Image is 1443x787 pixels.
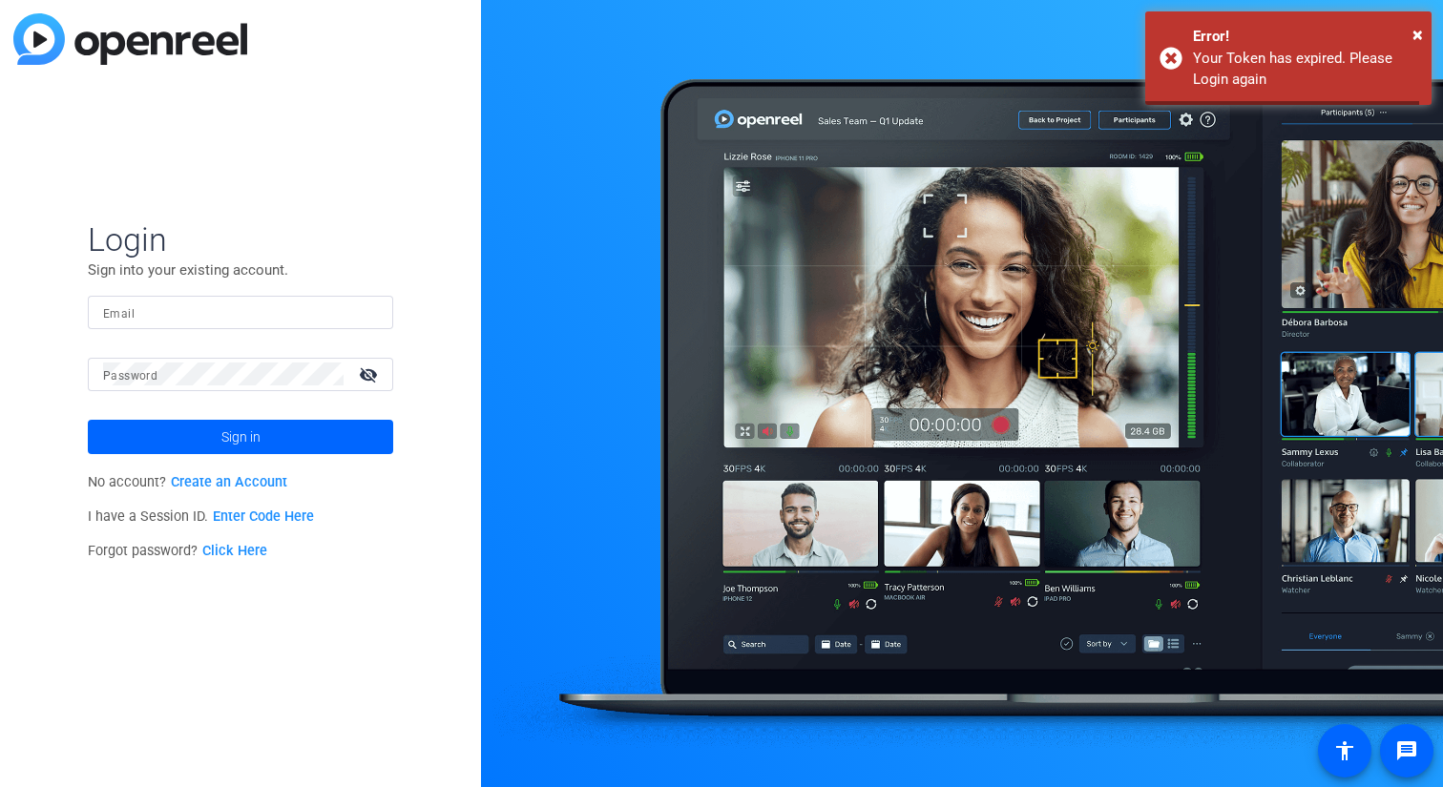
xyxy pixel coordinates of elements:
span: × [1412,23,1423,46]
mat-label: Password [103,369,157,383]
div: Error! [1193,26,1417,48]
mat-icon: message [1395,739,1418,762]
button: Sign in [88,420,393,454]
mat-label: Email [103,307,135,321]
a: Click Here [202,543,267,559]
a: Create an Account [171,474,287,490]
input: Enter Email Address [103,300,378,323]
mat-icon: visibility_off [347,361,393,388]
span: Forgot password? [88,543,267,559]
img: blue-gradient.svg [13,13,247,65]
span: Sign in [221,413,261,461]
div: Your Token has expired. Please Login again [1193,48,1417,91]
button: Close [1412,20,1423,49]
mat-icon: accessibility [1333,739,1356,762]
span: No account? [88,474,287,490]
span: I have a Session ID. [88,508,314,525]
p: Sign into your existing account. [88,259,393,280]
a: Enter Code Here [213,508,314,525]
span: Login [88,219,393,259]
